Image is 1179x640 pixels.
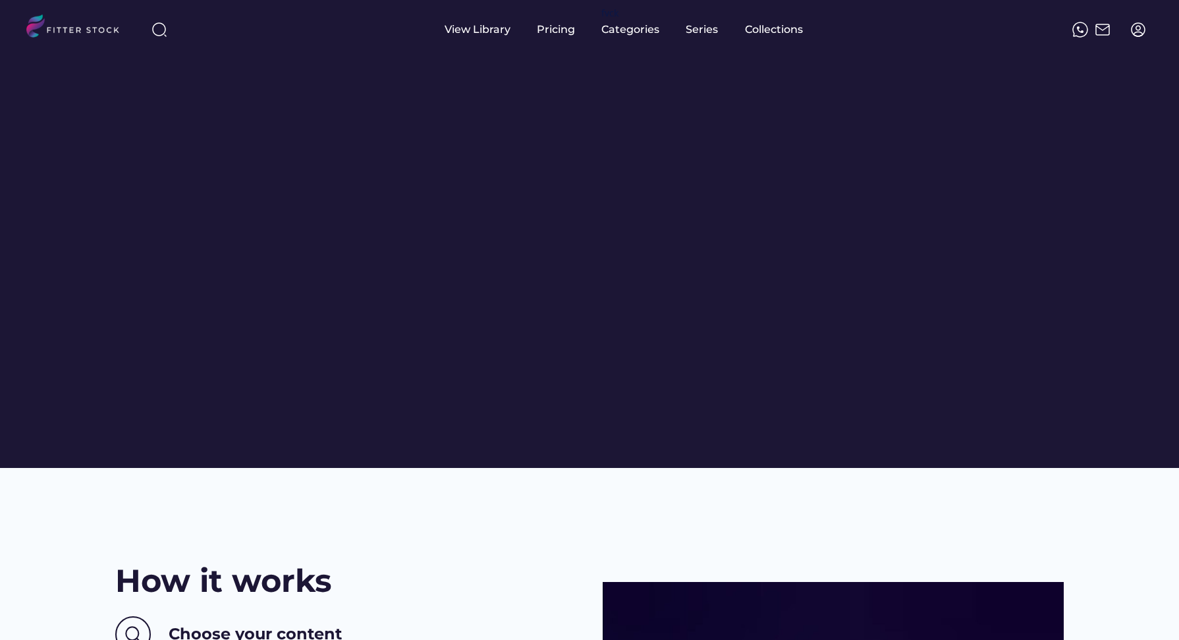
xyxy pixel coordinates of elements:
div: Collections [745,22,803,37]
div: Series [686,22,719,37]
img: search-normal%203.svg [151,22,167,38]
div: Categories [601,22,659,37]
div: Pricing [537,22,575,37]
div: View Library [445,22,510,37]
h2: How it works [115,559,331,603]
div: fvck [601,7,618,20]
img: profile-circle.svg [1130,22,1146,38]
img: LOGO.svg [26,15,130,42]
img: meteor-icons_whatsapp%20%281%29.svg [1072,22,1088,38]
img: Frame%2051.svg [1095,22,1110,38]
